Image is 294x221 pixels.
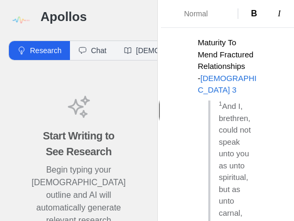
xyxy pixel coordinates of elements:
[70,41,115,60] button: Chat
[198,74,257,95] a: [DEMOGRAPHIC_DATA] 3
[219,101,222,107] span: 1
[198,38,256,83] span: Maturity To Mend Fractured Relationships -
[184,8,221,19] span: Normal
[165,4,234,23] button: Formatting Options
[34,128,124,159] h4: Start Writing to See Research
[40,8,149,25] h3: Apollos
[115,41,227,60] button: [DEMOGRAPHIC_DATA]
[268,5,291,22] button: Format Italics
[242,5,266,22] button: Format Bold
[8,8,32,32] img: logo
[278,9,280,18] span: I
[9,41,70,60] button: Research
[251,9,257,18] span: B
